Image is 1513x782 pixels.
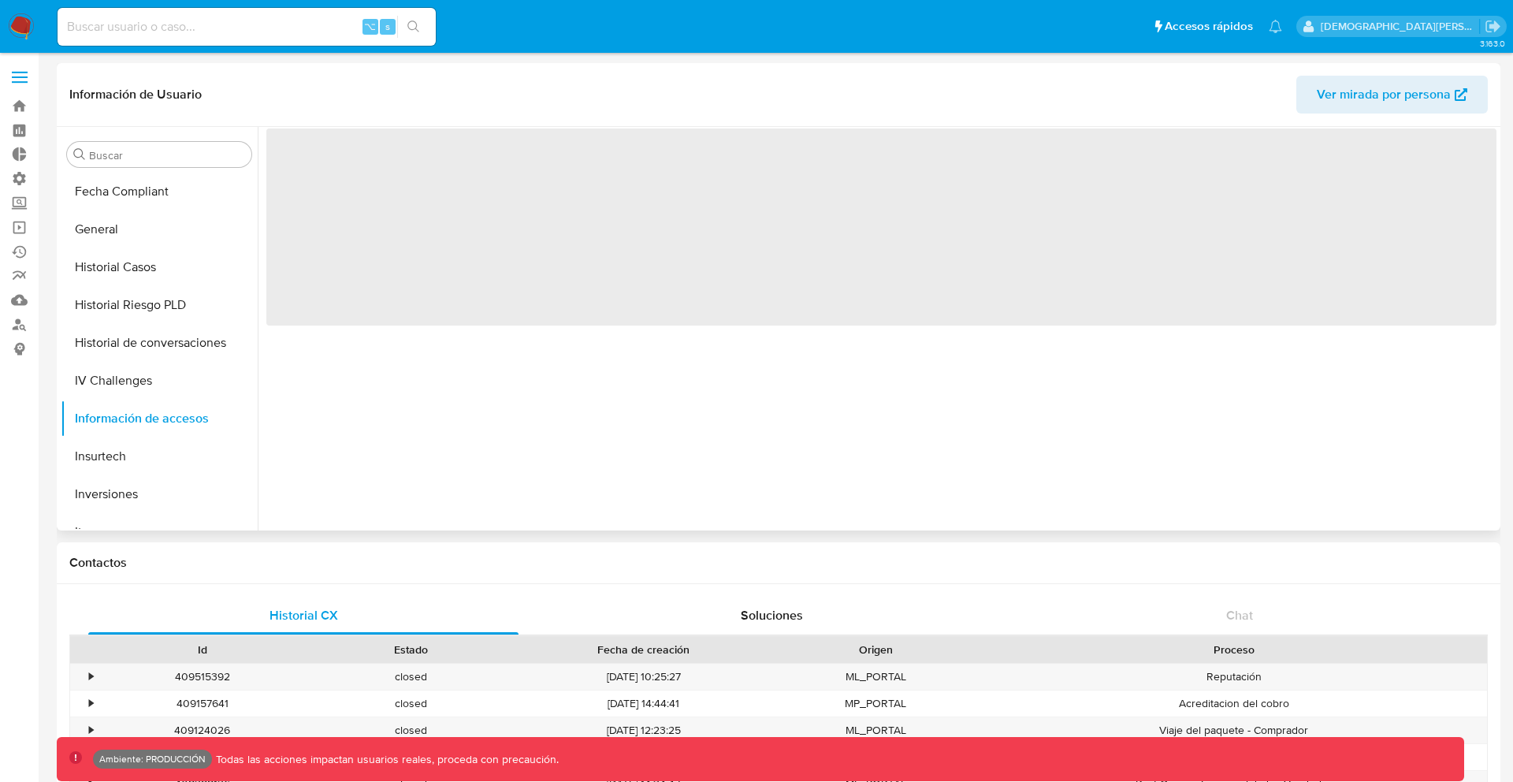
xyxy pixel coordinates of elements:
[61,286,258,324] button: Historial Riesgo PLD
[266,128,1496,326] span: ‌
[1165,18,1253,35] span: Accesos rápidos
[385,19,390,34] span: s
[1296,76,1488,114] button: Ver mirada por persona
[1321,19,1480,34] p: jesus.vallezarante@mercadolibre.com.co
[61,513,258,551] button: Items
[364,19,376,34] span: ⌥
[98,717,307,743] div: 409124026
[98,664,307,690] div: 409515392
[980,717,1487,743] div: Viaje del paquete - Comprador
[771,717,980,743] div: ML_PORTAL
[61,438,258,475] button: Insurtech
[980,664,1487,690] div: Reputación
[1226,606,1253,624] span: Chat
[61,173,258,210] button: Fecha Compliant
[771,691,980,717] div: MP_PORTAL
[515,691,771,717] div: [DATE] 14:44:41
[318,642,504,657] div: Estado
[61,248,258,286] button: Historial Casos
[515,664,771,690] div: [DATE] 10:25:27
[1485,18,1501,35] a: Salir
[1269,20,1282,33] a: Notificaciones
[515,717,771,743] div: [DATE] 12:23:25
[307,664,515,690] div: closed
[526,642,760,657] div: Fecha de creación
[99,756,206,762] p: Ambiente: PRODUCCIÓN
[212,752,559,767] p: Todas las acciones impactan usuarios reales, proceda con precaución.
[991,642,1476,657] div: Proceso
[61,475,258,513] button: Inversiones
[270,606,338,624] span: Historial CX
[741,606,803,624] span: Soluciones
[783,642,969,657] div: Origen
[397,16,429,38] button: search-icon
[61,324,258,362] button: Historial de conversaciones
[771,664,980,690] div: ML_PORTAL
[89,148,245,162] input: Buscar
[109,642,296,657] div: Id
[73,148,86,161] button: Buscar
[61,210,258,248] button: General
[89,669,93,684] div: •
[89,723,93,738] div: •
[69,555,1488,571] h1: Contactos
[980,691,1487,717] div: Acreditacion del cobro
[307,691,515,717] div: closed
[307,717,515,743] div: closed
[89,696,93,711] div: •
[69,87,202,102] h1: Información de Usuario
[58,17,436,37] input: Buscar usuario o caso...
[1317,76,1451,114] span: Ver mirada por persona
[61,400,258,438] button: Información de accesos
[98,691,307,717] div: 409157641
[61,362,258,400] button: IV Challenges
